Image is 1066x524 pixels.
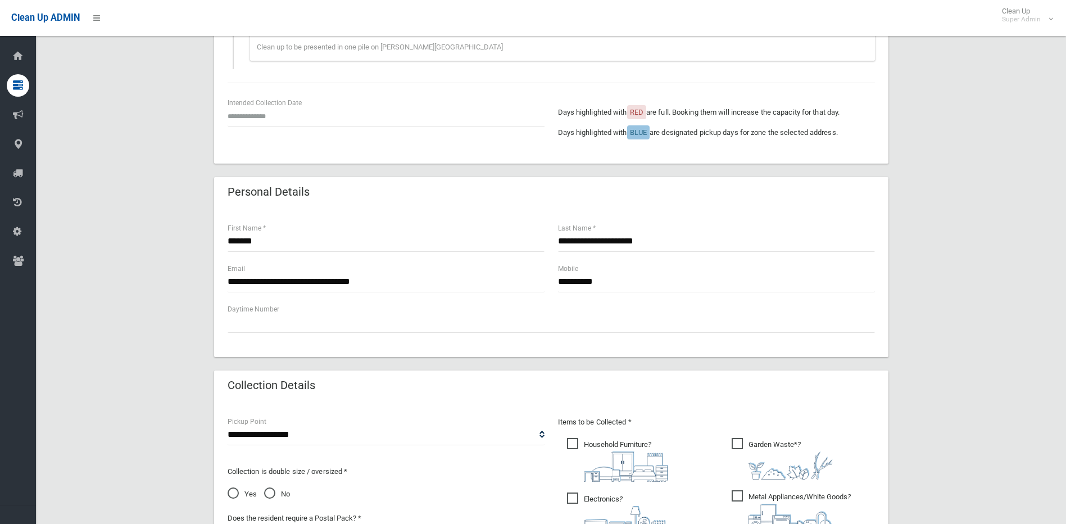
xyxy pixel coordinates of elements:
[630,108,643,116] span: RED
[749,451,833,480] img: 4fd8a5c772b2c999c83690221e5242e0.png
[558,106,875,119] p: Days highlighted with are full. Booking them will increase the capacity for that day.
[214,181,323,203] header: Personal Details
[996,7,1052,24] span: Clean Up
[257,43,503,51] span: Clean up to be presented in one pile on [PERSON_NAME][GEOGRAPHIC_DATA]
[732,438,833,480] span: Garden Waste*
[584,440,668,482] i: ?
[584,451,668,482] img: aa9efdbe659d29b613fca23ba79d85cb.png
[228,487,257,501] span: Yes
[228,465,545,478] p: Collection is double size / oversized *
[11,12,80,23] span: Clean Up ADMIN
[749,440,833,480] i: ?
[630,128,647,137] span: BLUE
[214,374,329,396] header: Collection Details
[264,487,290,501] span: No
[558,415,875,429] p: Items to be Collected *
[567,438,668,482] span: Household Furniture
[558,126,875,139] p: Days highlighted with are designated pickup days for zone the selected address.
[1002,15,1041,24] small: Super Admin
